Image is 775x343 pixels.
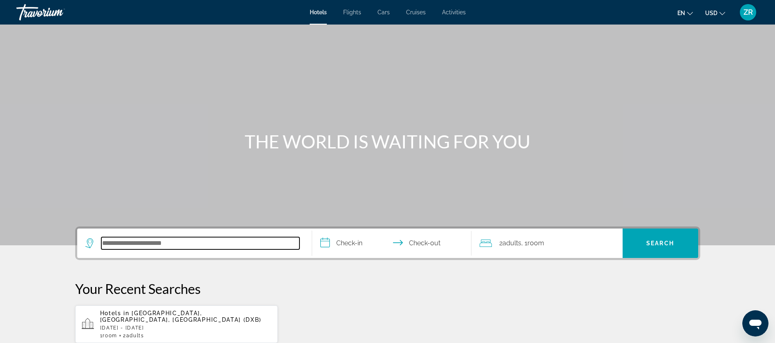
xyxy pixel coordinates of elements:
[442,9,466,16] a: Activities
[16,2,98,23] a: Travorium
[406,9,426,16] a: Cruises
[646,240,674,247] span: Search
[100,325,272,331] p: [DATE] - [DATE]
[75,280,700,297] p: Your Recent Searches
[623,229,698,258] button: Search
[499,238,521,249] span: 2
[377,9,390,16] a: Cars
[101,237,299,249] input: Search hotel destination
[744,8,753,16] span: ZR
[737,4,759,21] button: User Menu
[705,7,725,19] button: Change currency
[235,131,541,152] h1: THE WORLD IS WAITING FOR YOU
[343,9,361,16] a: Flights
[310,9,327,16] a: Hotels
[77,229,698,258] div: Search widget
[123,333,144,339] span: 2
[705,10,717,16] span: USD
[100,310,130,316] span: Hotels in
[677,10,685,16] span: en
[471,229,623,258] button: Travelers: 2 adults, 0 children
[503,239,521,247] span: Adults
[103,333,117,339] span: Room
[521,238,544,249] span: , 1
[527,239,544,247] span: Room
[126,333,144,339] span: Adults
[677,7,693,19] button: Change language
[100,310,262,323] span: [GEOGRAPHIC_DATA], [GEOGRAPHIC_DATA], [GEOGRAPHIC_DATA] (DXB)
[100,333,117,339] span: 1
[742,310,768,336] iframe: Кнопка запуска окна обмена сообщениями
[312,229,471,258] button: Select check in and out date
